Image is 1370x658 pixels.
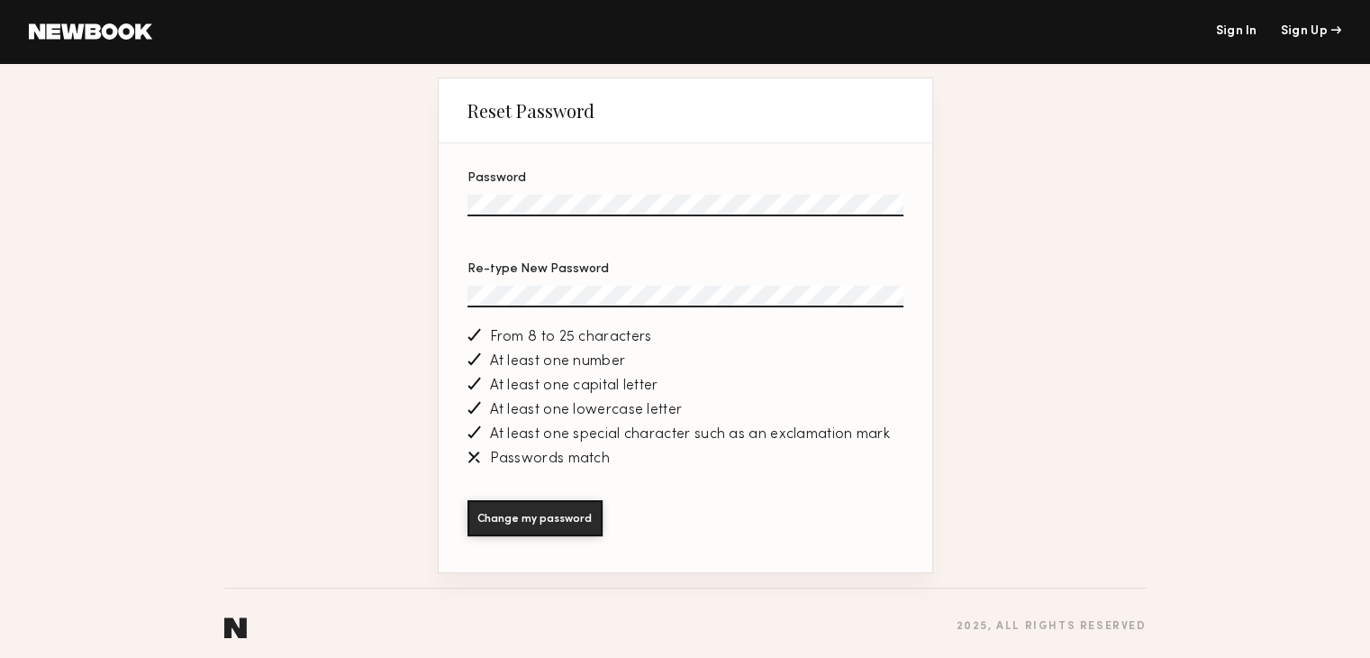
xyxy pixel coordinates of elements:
[490,427,890,443] span: At least one special character such as an exclamation mark
[467,286,903,307] input: Re-type New Password
[1215,25,1257,38] a: Sign In
[1281,25,1341,38] div: Sign Up
[490,330,652,345] span: From 8 to 25 characters
[467,195,903,216] input: Password
[490,379,658,394] span: At least one capital letter
[490,452,611,467] span: Passwords match
[956,621,1146,633] div: 2025 , all rights reserved
[490,403,683,418] span: At least one lowercase letter
[467,500,603,536] button: Change my password
[467,263,903,276] div: Re-type New Password
[467,172,903,185] div: Password
[490,354,626,370] span: At least one number
[467,100,594,122] div: Reset Password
